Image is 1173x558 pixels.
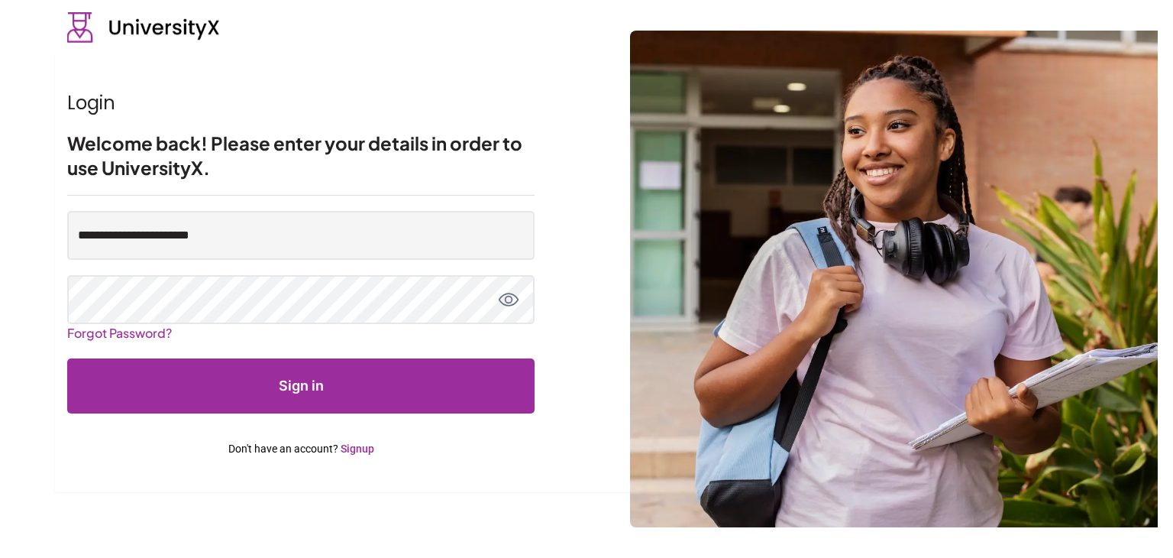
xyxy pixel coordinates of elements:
[341,443,374,455] a: Signup
[67,441,535,456] p: Don't have an account?
[630,31,1158,527] img: login background
[67,91,535,115] h1: Login
[67,131,535,180] h2: Welcome back! Please enter your details in order to use UniversityX.
[498,289,519,310] button: toggle password view
[67,358,535,414] button: Submit form
[67,12,220,43] img: UniversityX logo
[67,319,172,347] a: Forgot Password?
